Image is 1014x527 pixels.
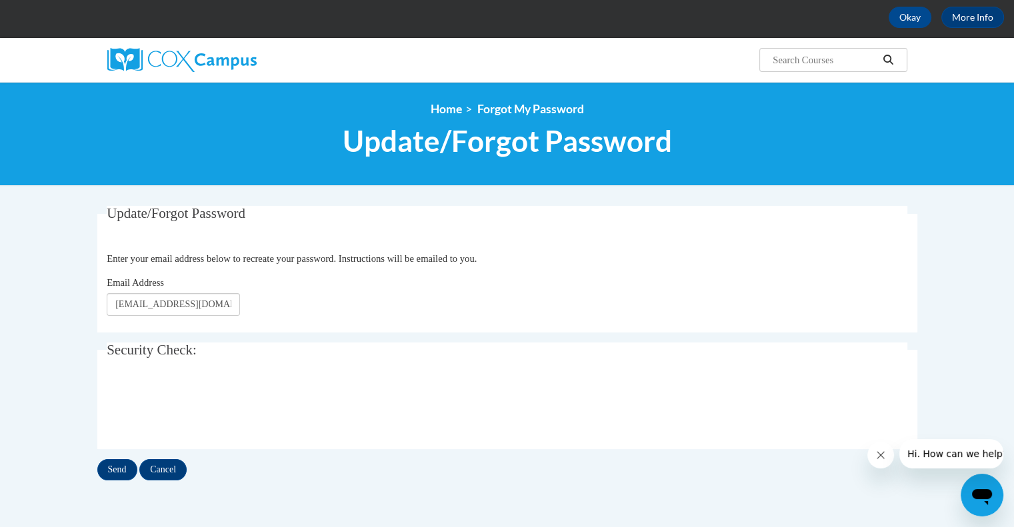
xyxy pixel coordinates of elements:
a: More Info [941,7,1004,28]
iframe: Close message [867,442,894,468]
button: Okay [889,7,931,28]
iframe: reCAPTCHA [107,380,309,432]
iframe: Button to launch messaging window [961,474,1003,516]
input: Search Courses [771,52,878,68]
iframe: Message from company [899,439,1003,468]
input: Cancel [139,459,187,480]
input: Send [97,459,137,480]
span: Email Address [107,277,164,288]
input: Email [107,293,240,316]
span: Update/Forgot Password [343,123,672,159]
span: Enter your email address below to recreate your password. Instructions will be emailed to you. [107,253,477,264]
span: Hi. How can we help? [8,9,108,20]
img: Cox Campus [107,48,257,72]
span: Forgot My Password [477,102,584,116]
a: Home [431,102,462,116]
span: Update/Forgot Password [107,205,245,221]
a: Cox Campus [107,48,361,72]
span: Security Check: [107,342,197,358]
button: Search [878,52,898,68]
